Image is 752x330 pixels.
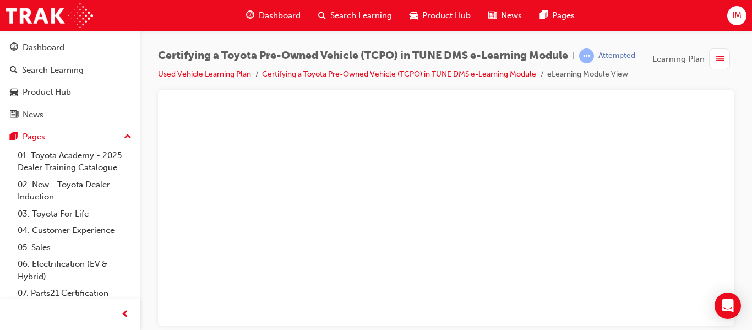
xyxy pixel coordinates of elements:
div: Search Learning [22,64,84,77]
a: 07. Parts21 Certification [13,285,136,302]
span: News [501,9,522,22]
span: Pages [552,9,575,22]
button: Pages [4,127,136,147]
a: 03. Toyota For Life [13,205,136,223]
span: learningRecordVerb_ATTEMPT-icon [579,48,594,63]
a: Used Vehicle Learning Plan [158,69,251,79]
span: | [573,50,575,62]
a: search-iconSearch Learning [309,4,401,27]
span: Learning Plan [652,53,705,66]
a: 01. Toyota Academy - 2025 Dealer Training Catalogue [13,147,136,176]
span: car-icon [10,88,18,98]
a: news-iconNews [479,4,531,27]
button: IM [727,6,746,25]
img: Trak [6,3,93,28]
div: News [23,109,43,121]
li: eLearning Module View [547,68,628,81]
div: Dashboard [23,41,64,54]
span: car-icon [410,9,418,23]
button: Learning Plan [652,48,734,69]
span: up-icon [124,130,132,144]
a: 02. New - Toyota Dealer Induction [13,176,136,205]
div: Open Intercom Messenger [715,293,741,319]
span: IM [732,9,742,22]
div: Pages [23,131,45,143]
a: 06. Electrification (EV & Hybrid) [13,256,136,285]
span: guage-icon [10,43,18,53]
a: Search Learning [4,60,136,80]
a: Certifying a Toyota Pre-Owned Vehicle (TCPO) in TUNE DMS e-Learning Module [262,69,536,79]
span: Certifying a Toyota Pre-Owned Vehicle (TCPO) in TUNE DMS e-Learning Module [158,50,568,62]
span: Product Hub [422,9,471,22]
a: News [4,105,136,125]
span: search-icon [318,9,326,23]
span: pages-icon [540,9,548,23]
span: pages-icon [10,132,18,142]
span: news-icon [10,110,18,120]
a: pages-iconPages [531,4,584,27]
a: car-iconProduct Hub [401,4,479,27]
span: prev-icon [121,308,129,322]
div: Product Hub [23,86,71,99]
span: list-icon [716,52,724,66]
a: Product Hub [4,82,136,102]
a: Dashboard [4,37,136,58]
a: 04. Customer Experience [13,222,136,239]
span: search-icon [10,66,18,75]
span: Dashboard [259,9,301,22]
button: DashboardSearch LearningProduct HubNews [4,35,136,127]
a: guage-iconDashboard [237,4,309,27]
div: Attempted [598,51,635,61]
a: 05. Sales [13,239,136,256]
span: Search Learning [330,9,392,22]
span: news-icon [488,9,497,23]
span: guage-icon [246,9,254,23]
